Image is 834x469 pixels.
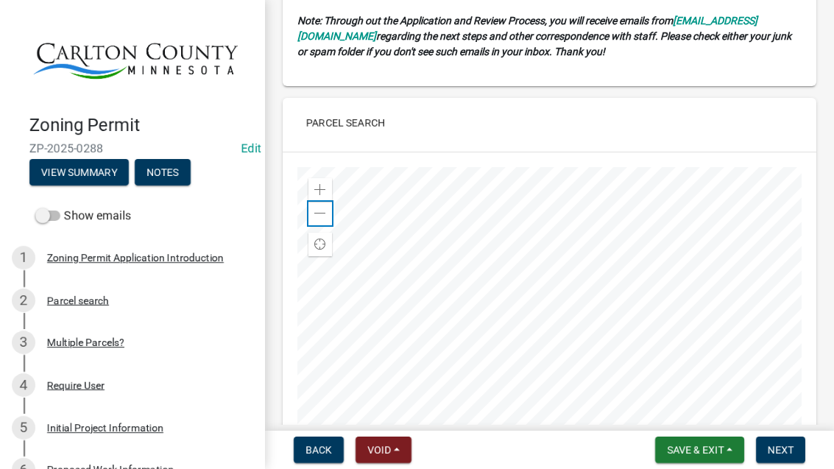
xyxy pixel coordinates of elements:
strong: Note: Through out the Application and Review Process, you will receive emails from [297,15,673,27]
span: Void [367,444,391,456]
h4: Zoning Permit [29,115,253,136]
button: Next [756,437,805,463]
div: Require User [47,380,105,390]
img: Carlton County, Minnesota [29,15,241,99]
button: Void [356,437,411,463]
div: Zoning Permit Application Introduction [47,253,224,263]
strong: regarding the next steps and other correspondence with staff. Please check either your junk or sp... [297,30,791,57]
label: Show emails [35,207,131,225]
div: 2 [12,289,35,312]
div: Find my location [308,233,332,256]
div: 4 [12,373,35,397]
span: ZP-2025-0288 [29,141,236,155]
wm-modal-confirm: Summary [29,168,129,180]
a: Edit [241,141,261,155]
div: Zoom in [308,178,332,202]
button: Notes [135,159,191,186]
div: 3 [12,331,35,354]
button: Parcel search [294,110,397,136]
span: Back [305,444,332,456]
div: Parcel search [47,295,109,306]
wm-modal-confirm: Notes [135,168,191,180]
span: Next [768,444,794,456]
div: Multiple Parcels? [47,337,124,348]
div: Initial Project Information [47,423,163,433]
div: 1 [12,246,35,269]
button: View Summary [29,159,129,186]
wm-modal-confirm: Edit Application Number [241,141,261,155]
a: [EMAIL_ADDRESS][DOMAIN_NAME] [297,15,757,42]
div: Zoom out [308,202,332,225]
span: Save & Exit [667,444,724,456]
button: Back [294,437,344,463]
button: Save & Exit [655,437,744,463]
div: 5 [12,416,35,440]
